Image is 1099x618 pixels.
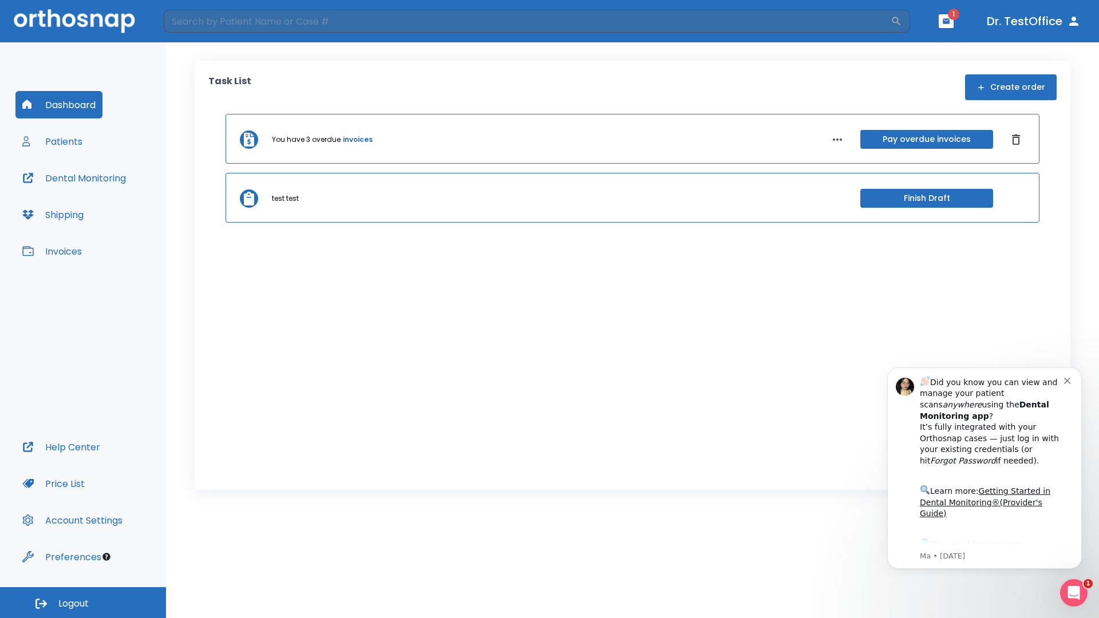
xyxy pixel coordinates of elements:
[15,201,90,228] button: Shipping
[860,130,993,149] button: Pay overdue invoices
[1060,579,1088,607] iframe: Intercom live chat
[965,74,1057,100] button: Create order
[50,180,194,238] div: Download the app: | ​ Let us know if you need help getting started!
[1084,579,1093,588] span: 1
[343,134,373,145] a: invoices
[14,9,135,33] img: Orthosnap
[194,18,203,27] button: Dismiss notification
[15,128,89,155] button: Patients
[982,11,1085,31] button: Dr. TestOffice
[58,597,89,610] span: Logout
[1007,130,1025,149] button: Dismiss
[15,164,133,192] button: Dental Monitoring
[50,183,152,203] a: App Store
[870,357,1099,576] iframe: Intercom notifications message
[860,189,993,208] button: Finish Draft
[272,134,341,145] p: You have 3 overdue
[164,10,891,33] input: Search by Patient Name or Case #
[15,470,92,497] button: Price List
[101,552,112,562] div: Tooltip anchor
[208,74,251,100] p: Task List
[948,9,959,20] span: 1
[272,193,299,204] p: test test
[15,91,102,118] button: Dashboard
[50,194,194,204] p: Message from Ma, sent 6w ago
[15,506,129,534] button: Account Settings
[15,433,107,461] button: Help Center
[15,237,89,265] button: Invoices
[15,543,108,571] button: Preferences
